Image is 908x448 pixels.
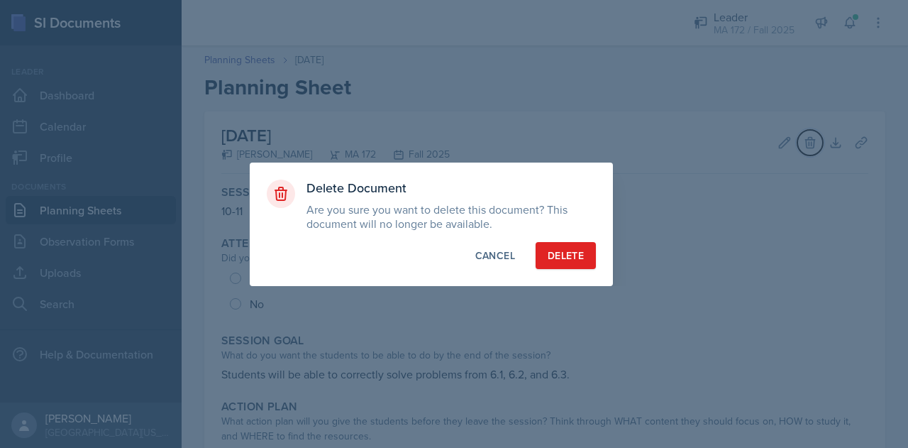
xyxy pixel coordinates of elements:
[306,202,596,231] p: Are you sure you want to delete this document? This document will no longer be available.
[536,242,596,269] button: Delete
[463,242,527,269] button: Cancel
[548,248,584,263] div: Delete
[306,180,596,197] h3: Delete Document
[475,248,515,263] div: Cancel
